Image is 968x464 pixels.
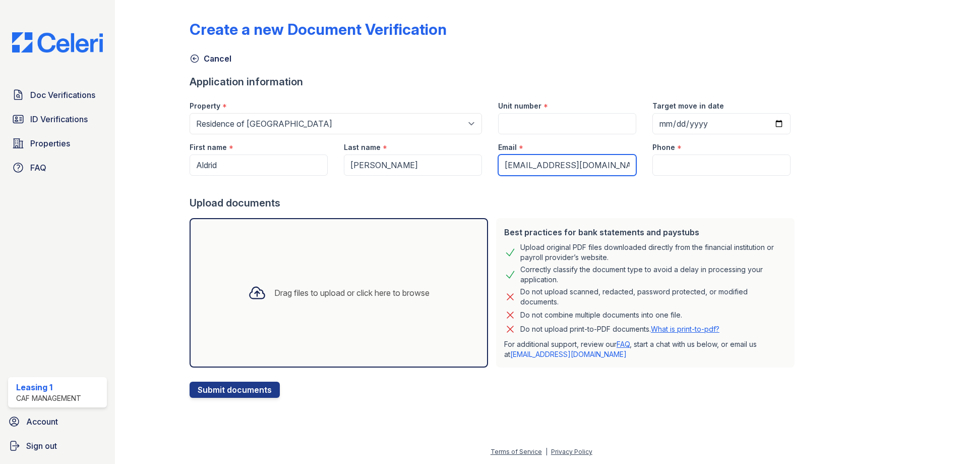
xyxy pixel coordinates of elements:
[8,109,107,129] a: ID Verifications
[30,113,88,125] span: ID Verifications
[510,350,627,358] a: [EMAIL_ADDRESS][DOMAIN_NAME]
[520,265,786,285] div: Correctly classify the document type to avoid a delay in processing your application.
[30,137,70,149] span: Properties
[274,287,430,299] div: Drag files to upload or click here to browse
[190,20,447,38] div: Create a new Document Verification
[190,142,227,152] label: First name
[520,287,786,307] div: Do not upload scanned, redacted, password protected, or modified documents.
[190,75,799,89] div: Application information
[344,142,381,152] label: Last name
[4,32,111,53] img: CE_Logo_Blue-a8612792a0a2168367f1c8372b55b34899dd931a85d93a1a3d3e32e68fde9ad4.png
[551,448,592,455] a: Privacy Policy
[190,101,220,111] label: Property
[498,101,541,111] label: Unit number
[8,85,107,105] a: Doc Verifications
[190,196,799,210] div: Upload documents
[491,448,542,455] a: Terms of Service
[190,53,231,65] a: Cancel
[652,142,675,152] label: Phone
[8,158,107,178] a: FAQ
[30,89,95,101] span: Doc Verifications
[504,226,786,238] div: Best practices for bank statements and paystubs
[16,393,81,403] div: CAF Management
[30,162,46,174] span: FAQ
[651,325,719,333] a: What is print-to-pdf?
[652,101,724,111] label: Target move in date
[16,381,81,393] div: Leasing 1
[26,416,58,428] span: Account
[4,436,111,456] a: Sign out
[520,242,786,263] div: Upload original PDF files downloaded directly from the financial institution or payroll provider’...
[4,411,111,432] a: Account
[190,382,280,398] button: Submit documents
[26,440,57,452] span: Sign out
[498,142,517,152] label: Email
[8,133,107,153] a: Properties
[617,340,630,348] a: FAQ
[546,448,548,455] div: |
[520,324,719,334] p: Do not upload print-to-PDF documents.
[504,339,786,359] p: For additional support, review our , start a chat with us below, or email us at
[520,309,682,321] div: Do not combine multiple documents into one file.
